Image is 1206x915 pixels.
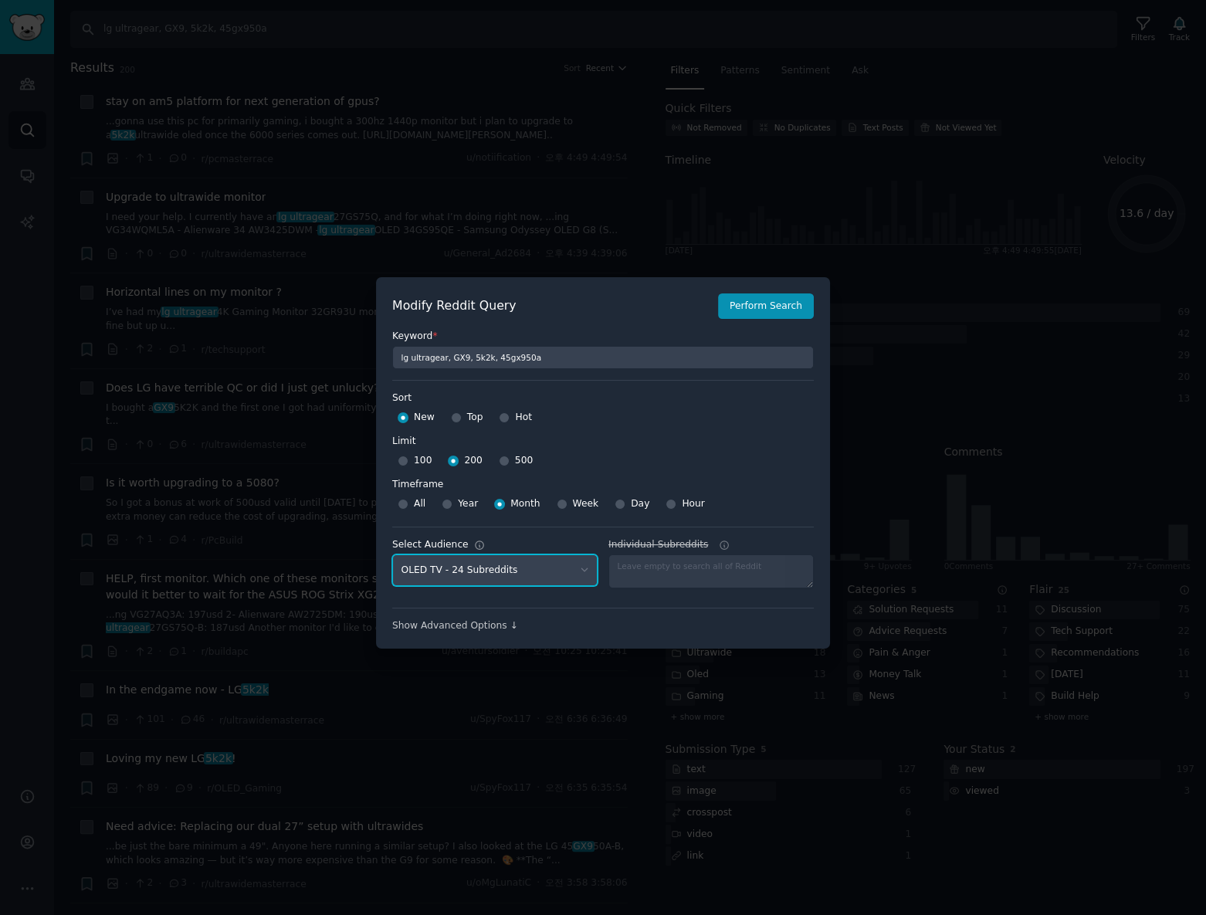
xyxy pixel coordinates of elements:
span: 500 [515,454,533,468]
input: Keyword to search on Reddit [392,346,814,369]
div: Select Audience [392,538,469,552]
div: Limit [392,435,415,449]
span: 200 [464,454,482,468]
span: All [414,497,425,511]
span: Top [467,411,483,425]
span: Hot [515,411,532,425]
div: Show Advanced Options ↓ [392,619,814,633]
label: Sort [392,391,814,405]
span: Year [458,497,478,511]
label: Timeframe [392,473,814,492]
label: Individual Subreddits [608,538,814,552]
label: Keyword [392,330,814,344]
h2: Modify Reddit Query [392,297,710,316]
span: New [414,411,435,425]
span: Day [631,497,649,511]
span: Month [510,497,540,511]
span: Hour [682,497,705,511]
button: Perform Search [718,293,814,320]
span: 100 [414,454,432,468]
span: Week [573,497,599,511]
